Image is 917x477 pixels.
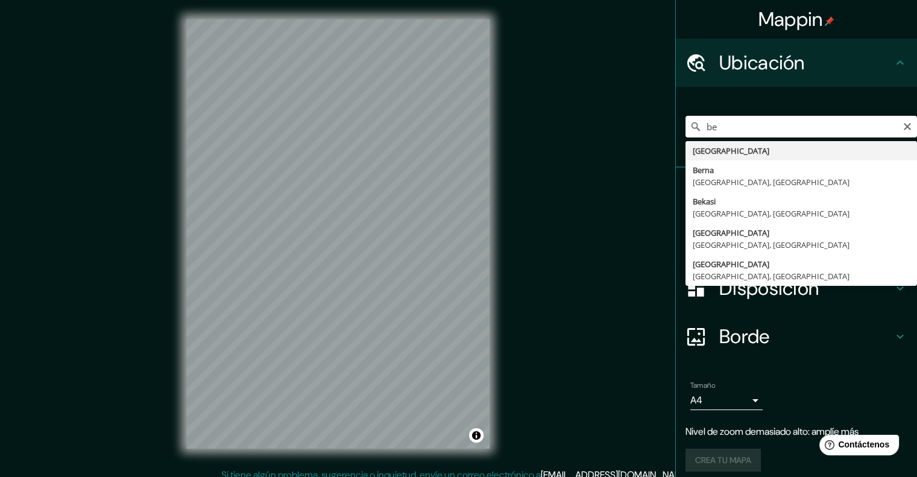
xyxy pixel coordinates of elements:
[186,19,490,449] canvas: Mapa
[676,216,917,264] div: Estilo
[693,227,769,238] font: [GEOGRAPHIC_DATA]
[719,50,805,75] font: Ubicación
[690,391,763,410] div: A4
[469,428,484,443] button: Activar o desactivar atribución
[685,425,859,438] font: Nivel de zoom demasiado alto: amplíe más
[693,239,849,250] font: [GEOGRAPHIC_DATA], [GEOGRAPHIC_DATA]
[825,16,834,26] img: pin-icon.png
[693,208,849,219] font: [GEOGRAPHIC_DATA], [GEOGRAPHIC_DATA]
[693,165,714,175] font: Berna
[758,7,823,32] font: Mappin
[676,39,917,87] div: Ubicación
[676,264,917,312] div: Disposición
[685,116,917,137] input: Elige tu ciudad o zona
[693,271,849,282] font: [GEOGRAPHIC_DATA], [GEOGRAPHIC_DATA]
[690,394,702,406] font: A4
[693,145,769,156] font: [GEOGRAPHIC_DATA]
[719,324,770,349] font: Borde
[693,259,769,270] font: [GEOGRAPHIC_DATA]
[676,168,917,216] div: Patas
[676,312,917,361] div: Borde
[690,381,715,390] font: Tamaño
[810,430,904,464] iframe: Lanzador de widgets de ayuda
[693,177,849,188] font: [GEOGRAPHIC_DATA], [GEOGRAPHIC_DATA]
[693,196,716,207] font: Bekasi
[719,276,819,301] font: Disposición
[903,120,912,131] button: Claro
